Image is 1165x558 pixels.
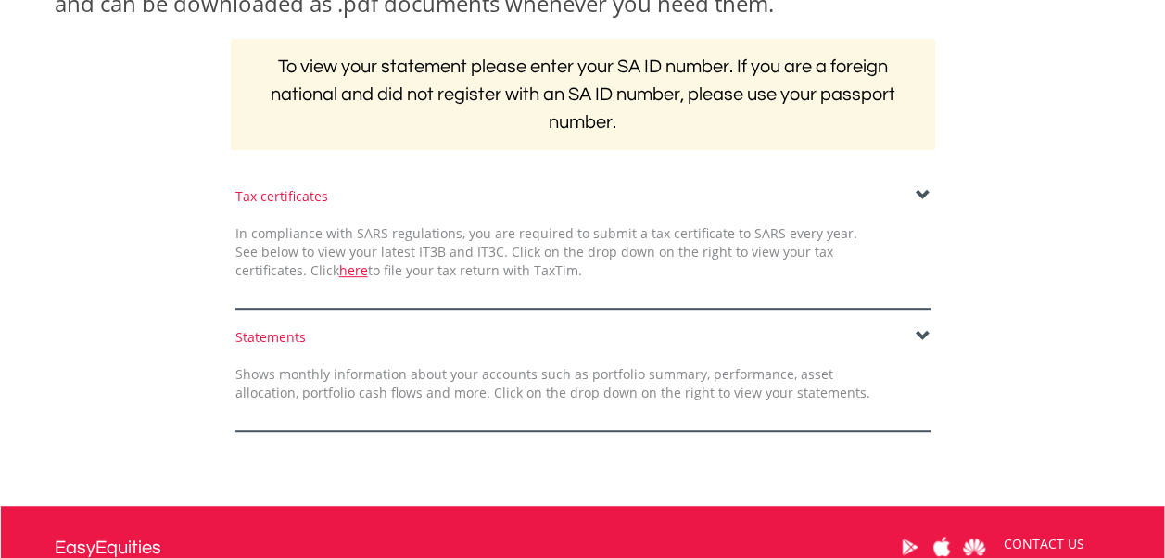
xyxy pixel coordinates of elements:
[235,224,857,279] span: In compliance with SARS regulations, you are required to submit a tax certificate to SARS every y...
[231,39,935,150] h2: To view your statement please enter your SA ID number. If you are a foreign national and did not ...
[339,261,368,279] a: here
[235,328,931,347] div: Statements
[222,365,884,402] div: Shows monthly information about your accounts such as portfolio summary, performance, asset alloc...
[310,261,582,279] span: Click to file your tax return with TaxTim.
[235,187,931,206] div: Tax certificates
